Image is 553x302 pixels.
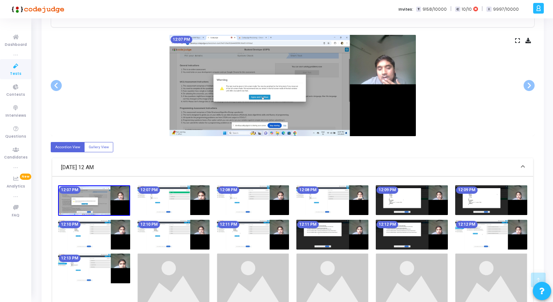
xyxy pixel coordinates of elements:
mat-chip: 12:10 PM [59,221,81,228]
img: screenshot-1757140912161.jpeg [296,220,368,250]
img: screenshot-1757140852194.jpeg [138,220,210,250]
img: screenshot-1757140762168.jpeg [376,185,448,215]
mat-chip: 12:07 PM [138,186,160,194]
label: Gallery View [84,142,113,152]
span: FAQ [12,212,19,219]
mat-panel-title: [DATE] 12 AM [61,163,515,172]
span: Questions [5,134,26,140]
img: screenshot-1757141002151.jpeg [58,254,130,283]
img: screenshot-1757140672116.jpeg [138,185,210,215]
span: Contests [6,92,25,98]
img: logo [9,2,64,17]
img: screenshot-1757140642124.jpeg [58,185,130,216]
mat-chip: 12:09 PM [377,186,398,194]
img: screenshot-1757140792151.jpeg [455,185,527,215]
span: | [482,5,483,13]
label: Invites: [399,6,413,12]
span: Analytics [7,183,25,190]
span: 9158/10000 [422,6,447,12]
mat-chip: 12:10 PM [138,221,160,228]
label: Accordion View [51,142,85,152]
img: screenshot-1757140882170.jpeg [217,220,289,250]
span: 9997/10000 [493,6,519,12]
mat-chip: 12:07 PM [59,186,81,194]
img: screenshot-1757140942146.jpeg [376,220,448,250]
mat-chip: 12:11 PM [218,221,239,228]
span: New [20,174,31,180]
img: screenshot-1757140642124.jpeg [170,35,416,136]
span: C [455,7,460,12]
span: Tests [10,71,21,77]
span: T [416,7,421,12]
mat-chip: 12:08 PM [297,186,319,194]
span: Candidates [4,154,28,161]
mat-chip: 12:12 PM [456,221,478,228]
img: screenshot-1757140702157.jpeg [217,185,289,215]
mat-expansion-panel-header: [DATE] 12 AM [52,158,533,177]
img: screenshot-1757140971567.jpeg [455,220,527,250]
span: | [450,5,452,13]
mat-chip: 12:12 PM [377,221,398,228]
span: 10/10 [462,6,472,12]
mat-chip: 12:08 PM [218,186,239,194]
mat-chip: 12:09 PM [456,186,478,194]
span: I [486,7,491,12]
mat-chip: 12:11 PM [297,221,319,228]
img: screenshot-1757140731569.jpeg [296,185,368,215]
span: Dashboard [5,42,27,48]
img: screenshot-1757140822161.jpeg [58,220,130,250]
mat-chip: 12:07 PM [171,36,192,43]
mat-chip: 12:13 PM [59,255,81,262]
span: Interviews [6,113,26,119]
